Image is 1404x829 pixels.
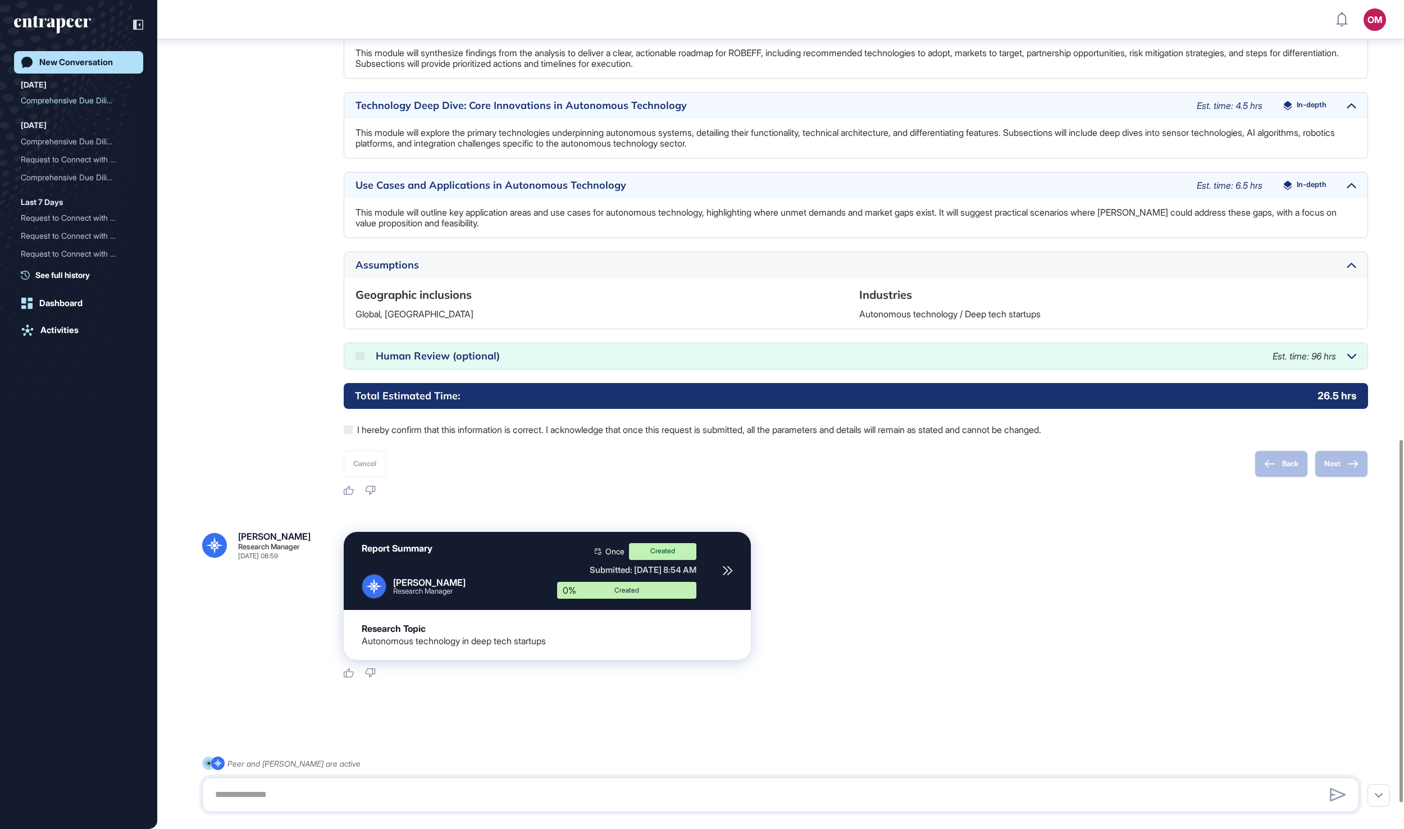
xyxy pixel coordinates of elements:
label: I hereby confirm that this information is correct. I acknowledge that once this request is submit... [344,422,1368,437]
div: Request to Connect with R... [21,209,127,227]
div: Use Cases and Applications in Autonomous Technology [355,180,1186,190]
div: Request to Connect with Reese [21,245,136,263]
span: Est. time: 6.5 hrs [1197,180,1262,191]
p: 26.5 hrs [1318,389,1357,403]
div: Assumptions [355,260,1335,270]
div: Comprehensive Due Diligence and Competitor Intelligence Report for ROBEFF in Autonomous Technolog... [21,133,136,151]
div: Research Manager [393,587,466,595]
div: New Conversation [39,57,113,67]
span: In-depth [1297,101,1326,110]
div: Human Review (optional) [376,351,1261,361]
div: [PERSON_NAME] [393,577,466,588]
div: Created [629,543,696,560]
p: This module will synthesize findings from the analysis to deliver a clear, actionable roadmap for... [355,48,1356,69]
div: Request to Connect with Reese [21,209,136,227]
div: Created [566,587,688,594]
div: [DATE] [21,78,47,92]
div: [PERSON_NAME] [238,532,311,541]
a: New Conversation [14,51,143,74]
p: This module will outline key application areas and use cases for autonomous technology, highlight... [355,207,1356,229]
h6: Geographic inclusions [355,287,853,303]
h6: Total Estimated Time: [355,389,460,403]
div: Comprehensive Due Diligen... [21,168,127,186]
div: Request to Connect with Reese [21,151,136,168]
div: Dashboard [39,298,83,308]
a: See full history [21,269,143,281]
div: [DATE] [21,119,47,132]
div: Submitted: [DATE] 8:54 AM [557,564,696,575]
a: Dashboard [14,292,143,315]
div: [DATE] 08:59 [238,553,278,559]
div: Research Topic [362,623,426,634]
span: Once [605,548,624,555]
div: Comprehensive Due Diligence Report for ROBEFF in Autonomous Tech: Market Insights, Competitor Ana... [21,168,136,186]
div: 0% [557,582,592,599]
h6: Industries [859,287,1356,303]
div: Request to Connect with R... [21,227,127,245]
div: Comprehensive Due Diligen... [21,92,127,110]
span: Est. time: 96 hrs [1273,350,1336,362]
div: Activities [40,325,79,335]
span: See full history [35,269,90,281]
div: Peer and [PERSON_NAME] are active [227,757,361,771]
p: This module will explore the primary technologies underpinning autonomous systems, detailing thei... [355,127,1356,149]
div: Request to Connect with R... [21,151,127,168]
div: entrapeer-logo [14,16,91,34]
span: Est. time: 4.5 hrs [1197,100,1262,111]
div: Last 7 Days [21,195,63,209]
div: Report Summary [362,543,432,554]
div: Autonomous technology in deep tech startups [362,636,546,646]
span: In-depth [1297,181,1326,190]
div: Request to Connect with R... [21,245,127,263]
p: Autonomous technology / Deep tech startups [859,309,1356,320]
button: OM [1364,8,1386,31]
div: Comprehensive Due Diligen... [21,133,127,151]
div: Research Manager [238,543,300,550]
p: Global, [GEOGRAPHIC_DATA] [355,309,853,320]
a: Activities [14,319,143,341]
div: Request to Connect with Reese [21,227,136,245]
div: Comprehensive Due Diligence and Competitor Intelligence Report for ROBEFF in Autonomous Tech [21,92,136,110]
div: Technology Deep Dive: Core Innovations in Autonomous Technology [355,101,1186,111]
